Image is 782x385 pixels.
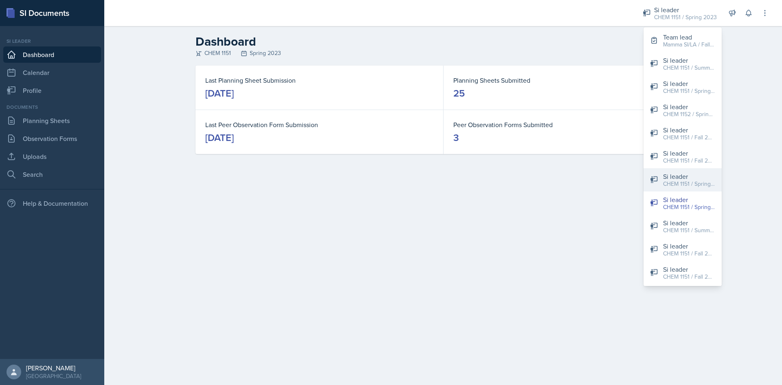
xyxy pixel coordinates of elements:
button: Si leader CHEM 1151 / Fall 2025 [644,145,722,168]
h2: Dashboard [195,34,691,49]
button: Si leader CHEM 1151 / Fall 2022 [644,122,722,145]
div: CHEM 1151 / Fall 2023 [663,249,715,258]
div: Help & Documentation [3,195,101,211]
button: Si leader CHEM 1151 / Spring 2023 [644,191,722,215]
div: Team lead [663,32,715,42]
div: [PERSON_NAME] [26,364,81,372]
div: 25 [453,87,465,100]
a: Dashboard [3,46,101,63]
button: Si leader CHEM 1151 / Spring 2025 [644,168,722,191]
dt: Last Planning Sheet Submission [205,75,433,85]
div: CHEM 1151 Spring 2023 [195,49,691,57]
div: Si leader [663,218,715,228]
a: Calendar [3,64,101,81]
button: Si leader CHEM 1151 / Fall 2023 [644,238,722,261]
button: Si leader CHEM 1152 / Spring 2025 [644,99,722,122]
div: Mamma SI/LA / Fall 2025 [663,40,715,49]
div: Si leader [663,102,715,112]
div: CHEM 1152 / Spring 2025 [663,110,715,119]
div: Si leader [663,264,715,274]
div: [DATE] [205,131,234,144]
a: Observation Forms [3,130,101,147]
a: Uploads [3,148,101,165]
dt: Planning Sheets Submitted [453,75,681,85]
div: Documents [3,103,101,111]
div: CHEM 1151 / Spring 2024 [663,87,715,95]
button: Team lead Mamma SI/LA / Fall 2025 [644,29,722,52]
div: Si leader [663,55,715,65]
div: CHEM 1151 / Summer 2023 [663,226,715,235]
button: Si leader CHEM 1151 / Spring 2024 [644,75,722,99]
div: CHEM 1151 / Summer 2024 [663,64,715,72]
a: Profile [3,82,101,99]
div: CHEM 1151 / Fall 2025 [663,156,715,165]
dt: Peer Observation Forms Submitted [453,120,681,130]
div: Si leader [663,195,715,205]
div: Si leader [663,125,715,135]
a: Search [3,166,101,183]
div: Si leader [663,241,715,251]
a: Planning Sheets [3,112,101,129]
div: [GEOGRAPHIC_DATA] [26,372,81,380]
div: Si leader [663,172,715,181]
div: CHEM 1151 / Fall 2022 [663,133,715,142]
div: CHEM 1151 / Spring 2025 [663,180,715,188]
dt: Last Peer Observation Form Submission [205,120,433,130]
div: Si leader [654,5,717,15]
div: CHEM 1151 / Fall 2024 [663,273,715,281]
div: 3 [453,131,459,144]
div: Si leader [3,37,101,45]
div: CHEM 1151 / Spring 2023 [654,13,717,22]
div: Si leader [663,79,715,88]
div: CHEM 1151 / Spring 2023 [663,203,715,211]
button: Si leader CHEM 1151 / Summer 2024 [644,52,722,75]
button: Si leader CHEM 1151 / Fall 2024 [644,261,722,284]
button: Si leader CHEM 1151 / Summer 2023 [644,215,722,238]
div: [DATE] [205,87,234,100]
div: Si leader [663,148,715,158]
